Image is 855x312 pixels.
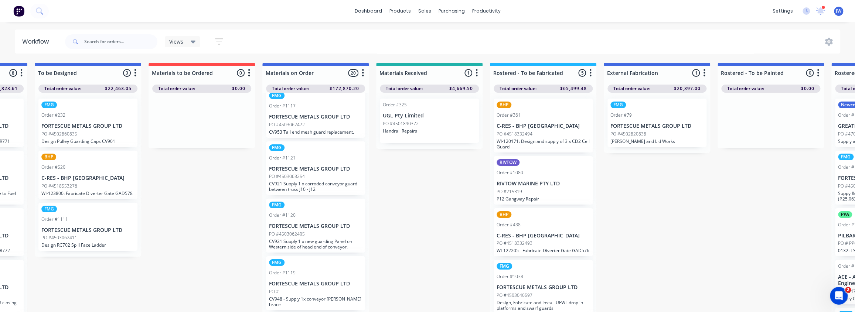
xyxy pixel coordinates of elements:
div: FMGOrder #1111FORTESCUE METALS GROUP LTDPO #4503062411Design RC702 Spill Face Ladder [38,203,137,251]
div: FMG [610,102,626,108]
div: Order #232 [41,112,65,119]
div: RIVTOWOrder #1080RIVTOW MARINE PTY LTDPO #215319P12 Gangway Repair [494,156,593,205]
div: FMG [269,144,285,151]
p: PO #4518332494 [497,131,532,137]
span: Total order value: [272,85,309,92]
div: Order #1080 [497,169,523,176]
div: purchasing [435,6,469,17]
div: Order #438 [497,222,521,228]
p: FORTESCUE METALS GROUP LTD [610,123,704,129]
div: productivity [469,6,504,17]
span: Total order value: [158,85,195,92]
p: C-RES - BHP [GEOGRAPHIC_DATA] [41,175,134,181]
span: Total order value: [500,85,536,92]
span: JW [836,8,841,14]
p: Design RC702 Spill Face Ladder [41,242,134,248]
div: FMGOrder #1117FORTESCUE METALS GROUP LTDPO #4503062472CV953 Tail end mesh guard replacement. [266,89,365,138]
p: FORTESCUE METALS GROUP LTD [269,166,362,172]
p: WI-120171: Design and supply of 3 x CD2 Cell Guard [497,138,590,150]
p: FORTESCUE METALS GROUP LTD [269,223,362,229]
p: Design Pulley Guarding Caps CV901 [41,138,134,144]
img: Factory [13,6,24,17]
p: Handrail Repairs [383,128,476,134]
span: Total order value: [386,85,423,92]
p: C-RES - BHP [GEOGRAPHIC_DATA] [497,123,590,129]
div: FMGOrder #79FORTESCUE METALS GROUP LTDPO #4502820838[PERSON_NAME] and Lid Works [607,99,706,147]
span: Total order value: [613,85,650,92]
p: P12 Gangway Repair [497,196,590,202]
p: [PERSON_NAME] and Lid Works [610,138,704,144]
p: PO #4501890372 [383,120,419,127]
div: Order #1120 [269,212,296,219]
iframe: Intercom live chat [830,287,848,305]
div: FMG [269,202,285,208]
div: FMG [838,154,854,160]
p: PO #4503040597 [497,292,532,299]
div: FMG [41,102,57,108]
div: FMG [41,206,57,212]
span: $172,870.20 [330,85,359,92]
div: sales [415,6,435,17]
p: WI-123800: Fabricate Diverter Gate GAD578 [41,191,134,196]
span: $4,669.50 [449,85,473,92]
div: FMG [497,263,512,270]
p: UGL Pty Limited [383,113,476,119]
span: $20,397.00 [674,85,701,92]
div: Order #1111 [41,216,68,223]
p: PO # [269,288,279,295]
div: FMGOrder #232FORTESCUE METALS GROUP LTDPO #4502860835Design Pulley Guarding Caps CV901 [38,99,137,147]
div: Order #1038 [497,273,523,280]
div: FMG [269,259,285,266]
p: WI-122205 - Fabricate Diverter Gate GAD576 [497,248,590,253]
div: Order #361 [497,112,521,119]
span: $0.00 [232,85,245,92]
p: PO #4502860835 [41,131,77,137]
div: Order #325UGL Pty LimitedPO #4501890372Handrail Repairs [380,99,479,143]
div: BHP [41,154,56,160]
div: Order #79 [610,112,632,119]
a: dashboard [351,6,386,17]
div: Order #1119 [269,270,296,276]
p: CV921 Supply 1 x corroded conveyor guard between truss J10 - J12 [269,181,362,192]
p: PO #215319 [497,188,522,195]
div: Order #1117 [269,103,296,109]
div: BHPOrder #361C-RES - BHP [GEOGRAPHIC_DATA]PO #4518332494WI-120171: Design and supply of 3 x CD2 C... [494,99,593,152]
div: RIVTOW [497,159,520,166]
p: PO #4503062411 [41,234,77,241]
p: C-RES - BHP [GEOGRAPHIC_DATA] [497,233,590,239]
div: Order #325 [383,102,407,108]
div: BHPOrder #438C-RES - BHP [GEOGRAPHIC_DATA]PO #4518332493WI-122205 - Fabricate Diverter Gate GAD576 [494,208,593,257]
div: BHP [497,102,511,108]
span: Total order value: [44,85,81,92]
p: PO #4518553276 [41,183,77,189]
p: FORTESCUE METALS GROUP LTD [269,281,362,287]
div: FMGOrder #1120FORTESCUE METALS GROUP LTDPO #4503062405CV921 Supply 1 x new guarding Panel on West... [266,199,365,253]
p: PO #4503062472 [269,121,305,128]
div: Workflow [22,37,52,46]
p: CV948 - Supply 1x conveyor [PERSON_NAME] brace [269,296,362,307]
div: FMG [269,92,285,99]
p: FORTESCUE METALS GROUP LTD [269,114,362,120]
div: settings [769,6,797,17]
div: PPA [838,211,852,218]
p: PO #4503063254 [269,173,305,180]
div: BHP [497,211,511,218]
span: 2 [845,287,851,293]
div: FMGOrder #1121FORTESCUE METALS GROUP LTDPO #4503063254CV921 Supply 1 x corroded conveyor guard be... [266,141,365,195]
div: Order #1121 [269,155,296,161]
p: FORTESCUE METALS GROUP LTD [497,284,590,291]
p: Design, Fabricate and Install UFWL drop in platforms and swarf guards [497,300,590,311]
p: FORTESCUE METALS GROUP LTD [41,123,134,129]
span: $0.00 [801,85,814,92]
p: PO #4503062405 [269,231,305,237]
span: $65,499.48 [560,85,587,92]
input: Search for orders... [84,34,157,49]
p: CV921 Supply 1 x new guarding Panel on Western side of head end of conveyor. [269,239,362,250]
p: CV953 Tail end mesh guard replacement. [269,129,362,135]
p: RIVTOW MARINE PTY LTD [497,181,590,187]
p: PO #4502820838 [610,131,646,137]
p: FORTESCUE METALS GROUP LTD [41,227,134,233]
div: products [386,6,415,17]
span: Total order value: [727,85,764,92]
div: BHPOrder #520C-RES - BHP [GEOGRAPHIC_DATA]PO #4518553276WI-123800: Fabricate Diverter Gate GAD578 [38,151,137,199]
